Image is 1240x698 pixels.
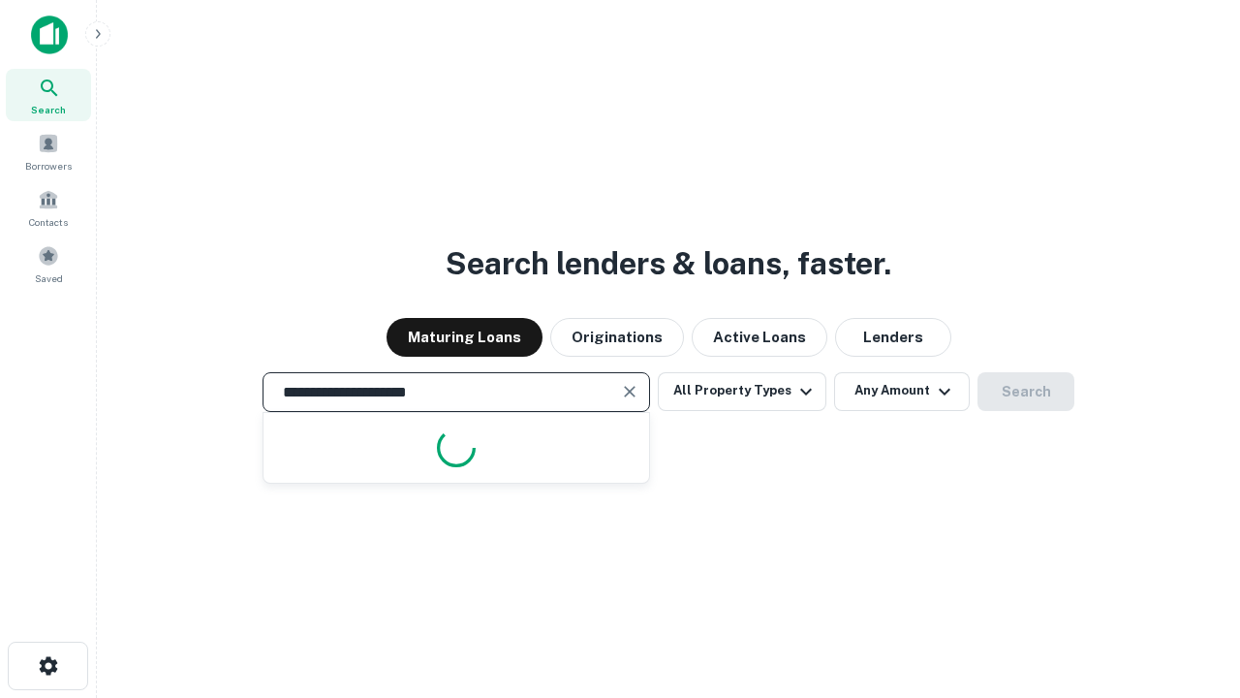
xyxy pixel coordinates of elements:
[25,158,72,174] span: Borrowers
[387,318,542,357] button: Maturing Loans
[616,378,643,405] button: Clear
[835,318,951,357] button: Lenders
[6,238,91,290] a: Saved
[6,181,91,234] a: Contacts
[35,270,63,286] span: Saved
[692,318,827,357] button: Active Loans
[6,125,91,177] a: Borrowers
[31,102,66,117] span: Search
[29,214,68,230] span: Contacts
[1143,543,1240,636] iframe: Chat Widget
[6,69,91,121] a: Search
[550,318,684,357] button: Originations
[834,372,970,411] button: Any Amount
[31,16,68,54] img: capitalize-icon.png
[658,372,826,411] button: All Property Types
[446,240,891,287] h3: Search lenders & loans, faster.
